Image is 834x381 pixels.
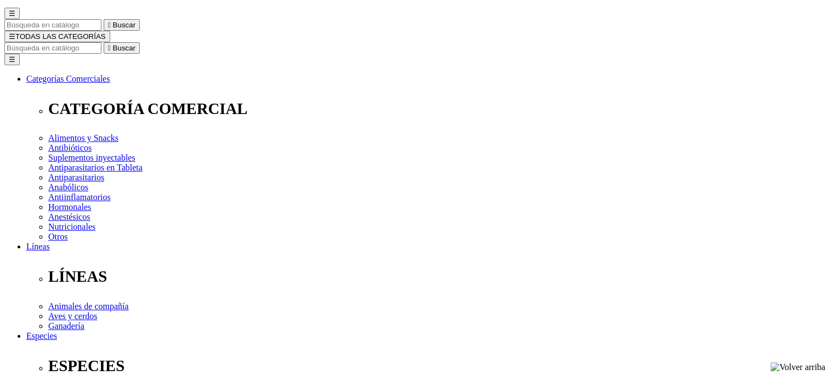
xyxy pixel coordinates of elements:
button:  Buscar [104,42,140,54]
button:  Buscar [104,19,140,31]
a: Antibióticos [48,143,92,152]
input: Buscar [4,42,101,54]
p: CATEGORÍA COMERCIAL [48,100,830,118]
iframe: Brevo live chat [5,262,189,376]
p: LÍNEAS [48,268,830,286]
a: Alimentos y Snacks [48,133,118,143]
span: ☰ [9,9,15,18]
a: Suplementos inyectables [48,153,135,162]
p: ESPECIES [48,357,830,375]
a: Anabólicos [48,183,88,192]
a: Hormonales [48,202,91,212]
span: Buscar [113,44,135,52]
a: Antiparasitarios en Tableta [48,163,143,172]
i:  [108,44,111,52]
a: Anestésicos [48,212,90,221]
i:  [108,21,111,29]
button: ☰ [4,8,20,19]
input: Buscar [4,19,101,31]
a: Otros [48,232,68,241]
a: Antiinflamatorios [48,192,111,202]
button: ☰ [4,54,20,65]
a: Categorías Comerciales [26,74,110,83]
button: ☰TODAS LAS CATEGORÍAS [4,31,110,42]
a: Antiparasitarios [48,173,104,182]
span: Buscar [113,21,135,29]
a: Líneas [26,242,50,251]
span: ☰ [9,32,15,41]
img: Volver arriba [770,362,825,372]
a: Nutricionales [48,222,95,231]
